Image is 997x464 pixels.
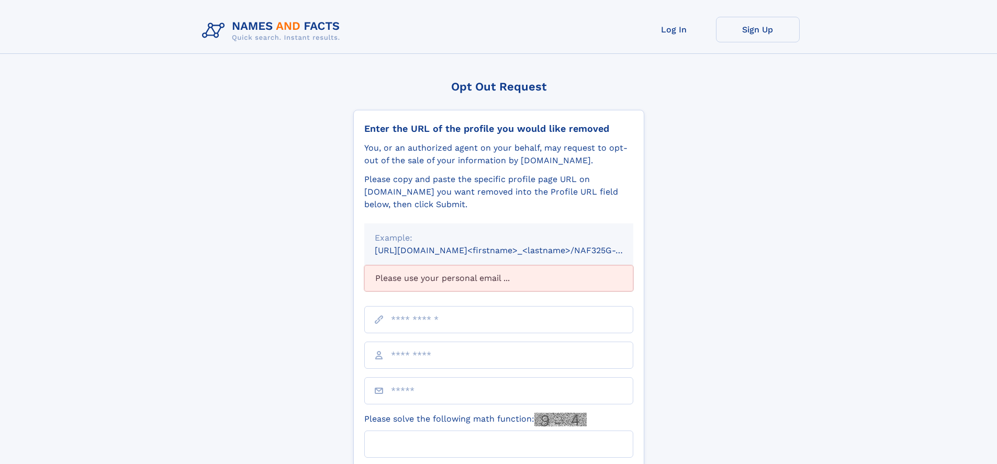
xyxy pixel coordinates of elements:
label: Please solve the following math function: [364,413,587,426]
div: Opt Out Request [353,80,644,93]
img: Logo Names and Facts [198,17,349,45]
div: Please use your personal email ... [364,265,633,291]
a: Log In [632,17,716,42]
small: [URL][DOMAIN_NAME]<firstname>_<lastname>/NAF325G-xxxxxxxx [375,245,653,255]
div: You, or an authorized agent on your behalf, may request to opt-out of the sale of your informatio... [364,142,633,167]
div: Please copy and paste the specific profile page URL on [DOMAIN_NAME] you want removed into the Pr... [364,173,633,211]
div: Enter the URL of the profile you would like removed [364,123,633,134]
div: Example: [375,232,623,244]
a: Sign Up [716,17,800,42]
